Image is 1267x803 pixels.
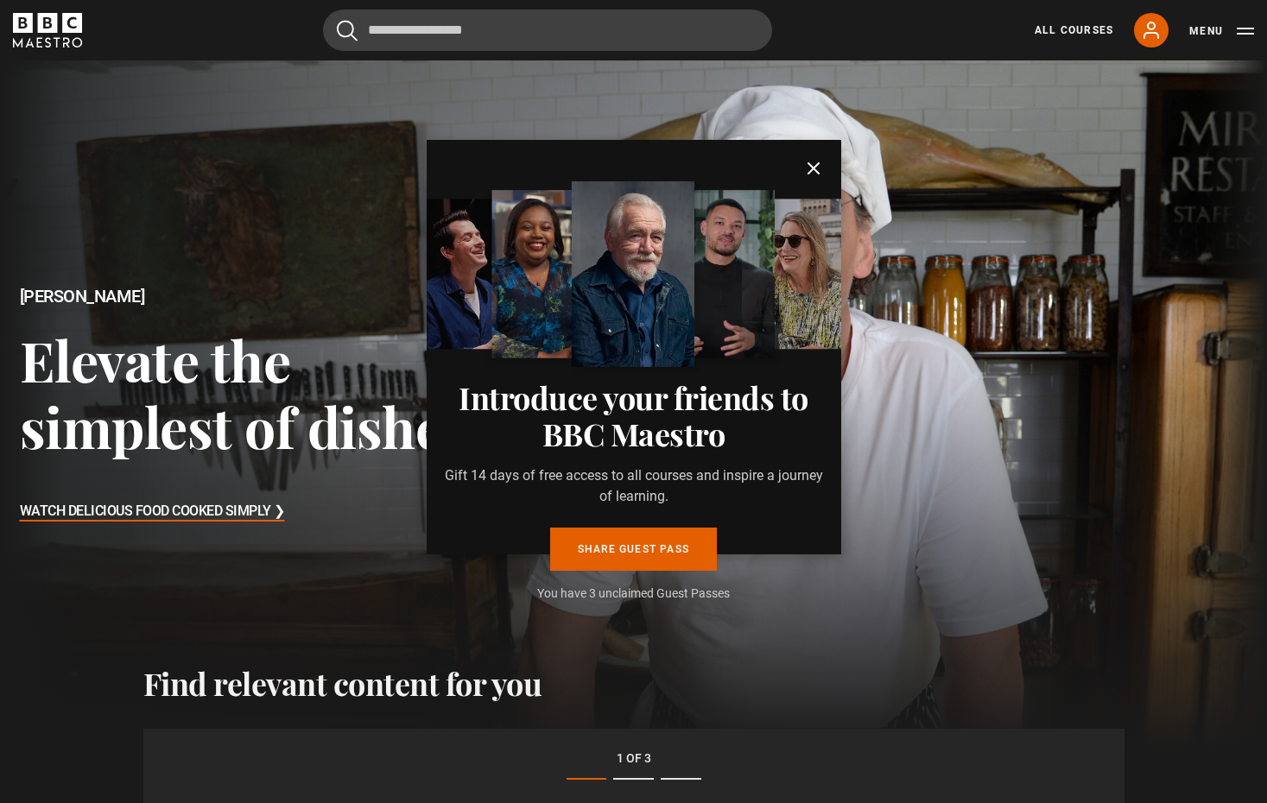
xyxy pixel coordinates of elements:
h2: [PERSON_NAME] [20,287,507,307]
a: Share guest pass [550,528,717,571]
svg: BBC Maestro [13,13,82,47]
p: You have 3 unclaimed Guest Passes [440,585,827,603]
input: Search [323,9,772,51]
h3: Watch Delicious Food Cooked Simply ❯ [20,499,285,525]
p: Gift 14 days of free access to all courses and inspire a journey of learning. [440,465,827,507]
h2: Find relevant content for you [143,665,1124,701]
p: 1 of 3 [212,749,1055,768]
h3: Elevate the simplest of dishes [20,326,507,460]
a: All Courses [1035,22,1113,38]
button: Submit the search query [337,20,358,41]
button: Toggle navigation [1189,22,1254,40]
h3: Introduce your friends to BBC Maestro [440,379,827,452]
